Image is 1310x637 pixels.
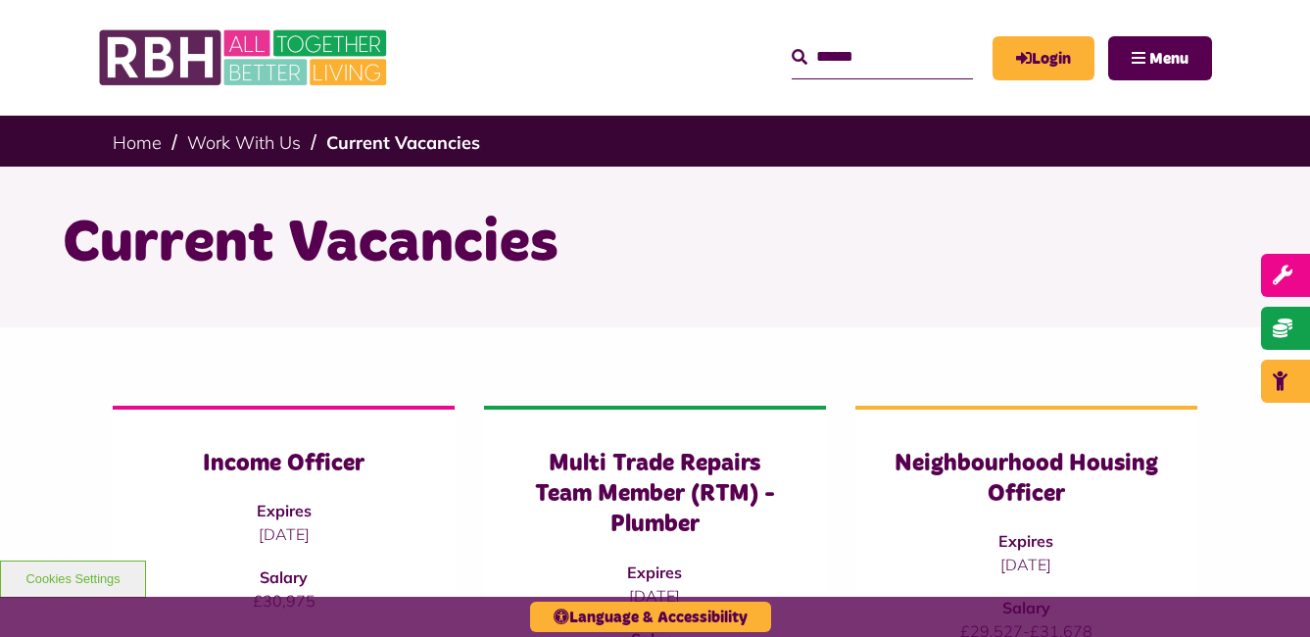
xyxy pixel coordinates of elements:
p: [DATE] [895,553,1158,576]
strong: Expires [998,531,1053,551]
h3: Multi Trade Repairs Team Member (RTM) - Plumber [523,449,787,541]
p: £30,975 [152,589,415,612]
strong: Salary [260,567,308,587]
iframe: Netcall Web Assistant for live chat [1222,549,1310,637]
img: RBH [98,20,392,96]
h3: Neighbourhood Housing Officer [895,449,1158,510]
strong: Expires [257,501,312,520]
p: [DATE] [523,584,787,608]
a: Work With Us [187,131,301,154]
button: Navigation [1108,36,1212,80]
span: Menu [1149,51,1189,67]
a: MyRBH [993,36,1094,80]
button: Language & Accessibility [530,602,771,632]
h3: Income Officer [152,449,415,479]
a: Home [113,131,162,154]
a: Current Vacancies [326,131,480,154]
p: [DATE] [152,522,415,546]
strong: Expires [627,563,682,582]
h1: Current Vacancies [63,206,1248,282]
